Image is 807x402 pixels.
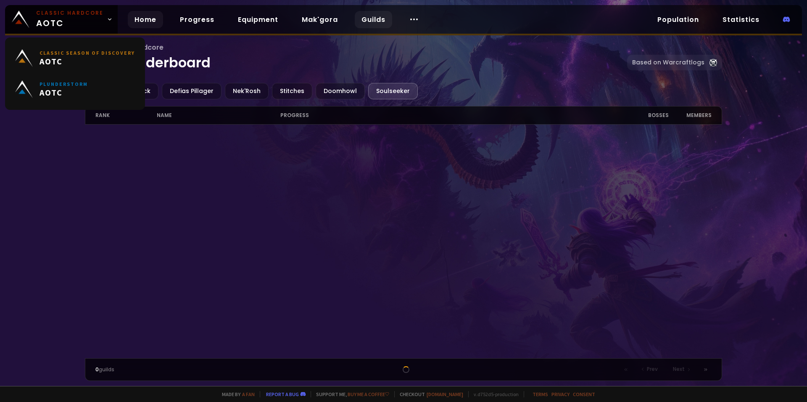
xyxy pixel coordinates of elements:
div: Bosses [619,106,668,124]
span: AOTC [40,87,88,98]
img: Warcraftlog [709,59,717,67]
small: Plunderstorm [40,81,88,87]
a: Privacy [551,391,570,397]
div: guilds [95,366,250,373]
div: progress [280,106,620,124]
span: AOTC [40,56,135,67]
a: Classic Season of DiscoveryAOTC [10,43,140,74]
a: Progress [173,11,221,28]
div: Soulseeker [368,83,418,99]
div: Stitches [272,83,312,99]
div: members [669,106,712,124]
a: Consent [573,391,595,397]
a: Guilds [355,11,392,28]
small: Classic Hardcore [36,9,103,17]
span: Checkout [394,391,463,397]
div: Doomhowl [316,83,365,99]
span: Support me, [311,391,389,397]
a: Based on Warcraftlogs [627,55,722,70]
a: Population [651,11,706,28]
a: [DOMAIN_NAME] [427,391,463,397]
a: Terms [533,391,548,397]
a: PlunderstormAOTC [10,74,140,105]
span: Made by [217,391,255,397]
div: Defias Pillager [162,83,222,99]
h1: Guild leaderboard [85,42,628,73]
a: Buy me a coffee [348,391,389,397]
a: Classic HardcoreAOTC [5,5,118,34]
span: 0 [95,366,99,373]
span: AOTC [36,9,103,29]
div: rank [95,106,157,124]
div: Nek'Rosh [225,83,269,99]
a: Equipment [231,11,285,28]
a: a fan [242,391,255,397]
small: Classic Season of Discovery [40,50,135,56]
a: Mak'gora [295,11,345,28]
span: v. d752d5 - production [468,391,519,397]
span: Next [673,365,685,373]
a: Home [128,11,163,28]
div: name [157,106,280,124]
span: Wow Classic Hardcore [85,42,628,53]
a: Statistics [716,11,766,28]
a: Report a bug [266,391,299,397]
span: Prev [647,365,658,373]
